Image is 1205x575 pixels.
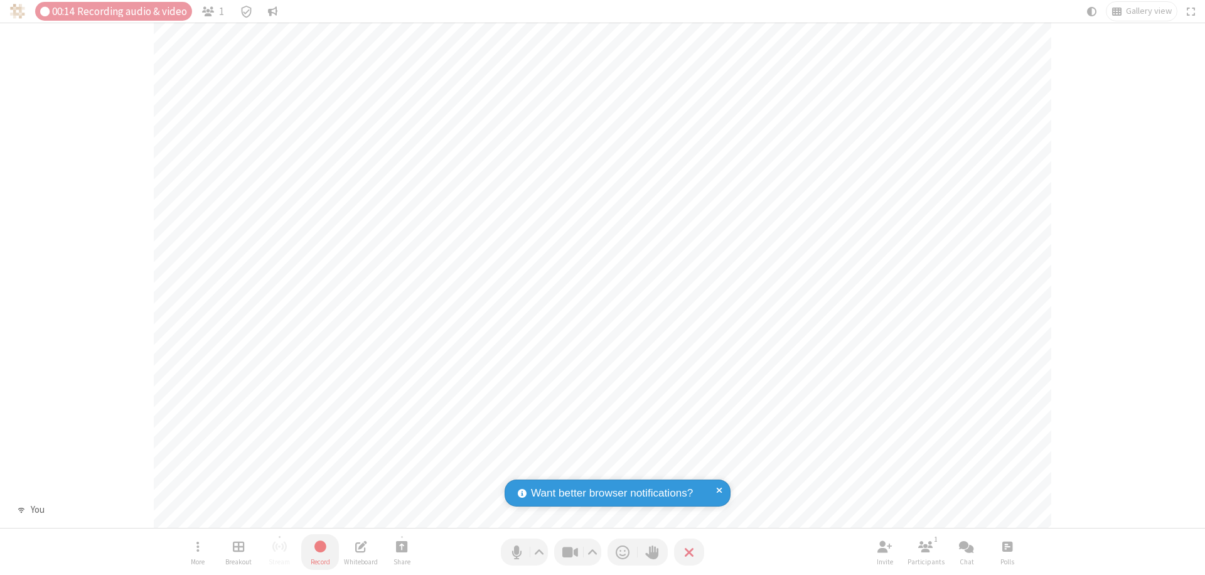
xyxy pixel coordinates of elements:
span: Gallery view [1126,6,1172,16]
span: Breakout [225,558,252,566]
span: Whiteboard [344,558,378,566]
button: Invite participants (⌘+Shift+I) [866,534,904,570]
span: More [191,558,205,566]
span: 00:14 [52,6,74,18]
button: Open participant list [907,534,945,570]
span: Chat [960,558,974,566]
button: Video setting [584,539,601,566]
div: Audio & video [35,2,192,21]
button: Open poll [988,534,1026,570]
button: Stop video (⌘+Shift+V) [554,539,601,566]
div: 1 [931,534,941,545]
span: Share [394,558,410,566]
div: Meeting details Encryption enabled [234,2,258,21]
img: QA Selenium DO NOT DELETE OR CHANGE [10,4,25,19]
button: Raise hand [638,539,668,566]
button: Mute (⌘+Shift+A) [501,539,548,566]
button: Conversation [263,2,283,21]
span: Stream [269,558,290,566]
button: Manage Breakout Rooms [220,534,257,570]
span: Invite [877,558,893,566]
button: Open shared whiteboard [342,534,380,570]
button: Start sharing [383,534,420,570]
button: Stop recording [301,534,339,570]
button: Open menu [179,534,217,570]
span: 1 [219,6,224,18]
button: Fullscreen [1182,2,1201,21]
span: Record [311,558,330,566]
button: Unable to start streaming without first stopping recording [260,534,298,570]
span: Recording audio & video [77,6,187,18]
button: Send a reaction [608,539,638,566]
span: Participants [908,558,945,566]
span: Want better browser notifications? [531,485,693,502]
div: You [26,503,49,517]
button: End or leave meeting [674,539,704,566]
button: Open chat [948,534,985,570]
button: Open participant list [197,2,230,21]
button: Using system theme [1082,2,1102,21]
button: Audio settings [531,539,548,566]
button: Change layout [1106,2,1177,21]
span: Polls [1000,558,1014,566]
